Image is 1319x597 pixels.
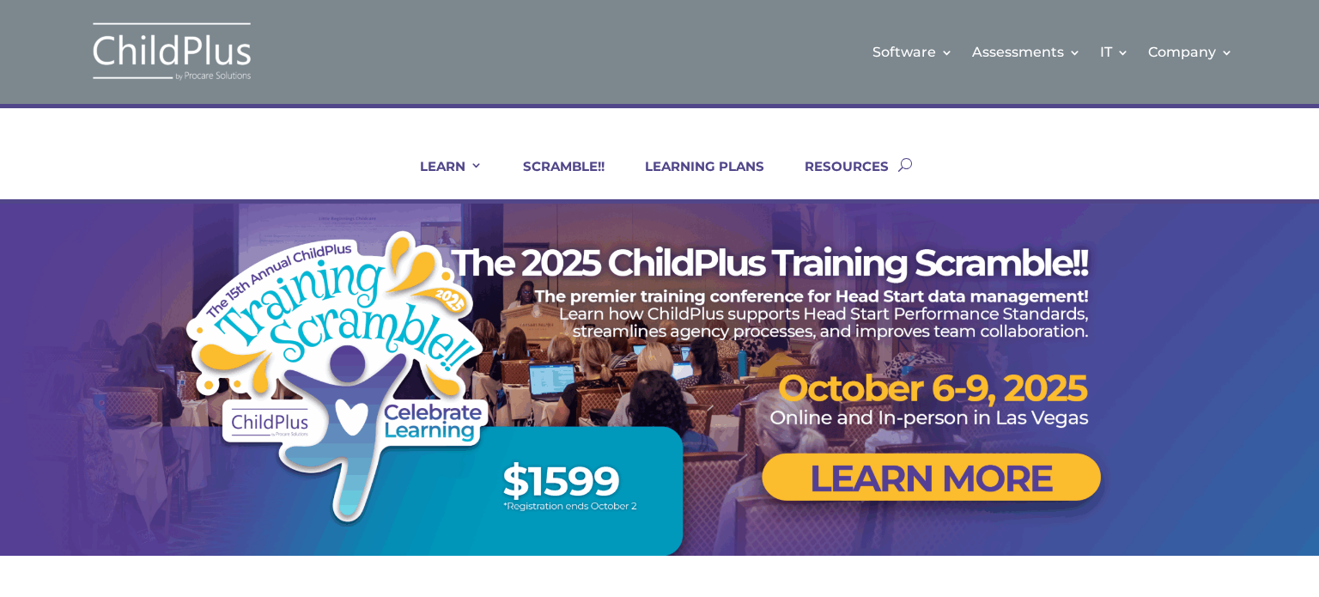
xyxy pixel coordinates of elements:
a: LEARNING PLANS [623,158,764,199]
a: IT [1100,17,1129,87]
a: LEARN [398,158,483,199]
a: SCRAMBLE!! [501,158,605,199]
a: Company [1148,17,1233,87]
a: Software [872,17,953,87]
a: Assessments [972,17,1081,87]
a: RESOURCES [783,158,889,199]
